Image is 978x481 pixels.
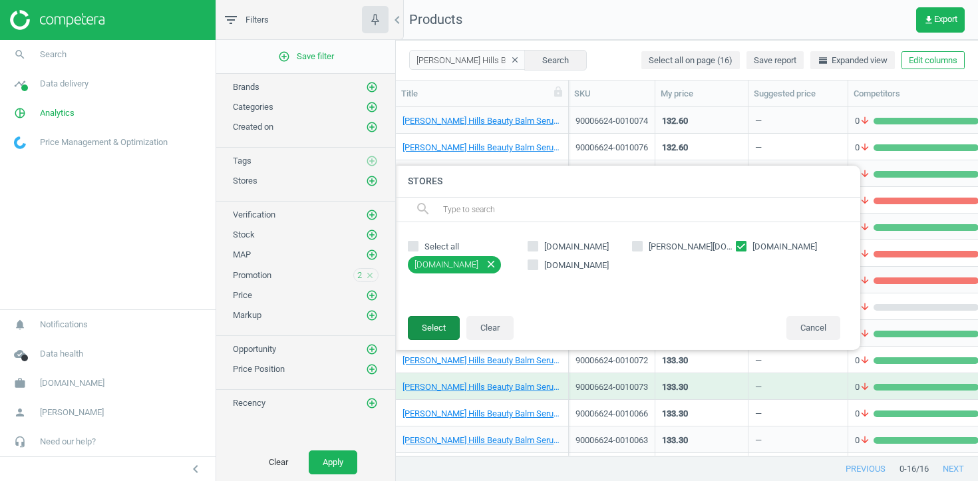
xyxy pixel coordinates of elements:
span: [DOMAIN_NAME] [40,377,104,389]
button: chevron_left [179,460,212,478]
span: Data health [40,348,83,360]
span: Brands [233,82,259,92]
i: add_circle_outline [366,397,378,409]
span: MAP [233,249,251,259]
i: add_circle_outline [366,289,378,301]
i: pie_chart_outlined [7,100,33,126]
span: Recency [233,398,265,408]
i: notifications [7,312,33,337]
span: Search [40,49,67,61]
i: add_circle_outline [366,363,378,375]
span: Analytics [40,107,75,119]
i: chevron_left [389,12,405,28]
i: add_circle_outline [366,81,378,93]
i: add_circle_outline [366,249,378,261]
i: add_circle_outline [366,229,378,241]
button: add_circle_outline [365,120,379,134]
button: add_circle_outline [365,248,379,261]
i: search [7,42,33,67]
i: filter_list [223,12,239,28]
button: add_circle_outline [365,208,379,222]
button: add_circle_outline [365,343,379,356]
h4: Stores [395,166,860,197]
button: Apply [309,450,357,474]
i: chevron_left [188,461,204,477]
button: add_circle_outlineSave filter [216,43,395,70]
i: timeline [7,71,33,96]
button: add_circle_outline [365,174,379,188]
button: add_circle_outline [365,397,379,410]
button: add_circle_outline [365,289,379,302]
span: Notifications [40,319,88,331]
i: headset_mic [7,429,33,454]
span: Created on [233,122,273,132]
span: Tags [233,156,251,166]
button: add_circle_outline [365,154,379,168]
span: Price Management & Optimization [40,136,168,148]
i: person [7,400,33,425]
i: add_circle_outline [366,101,378,113]
span: Stores [233,176,257,186]
i: add_circle_outline [278,51,290,63]
span: Opportunity [233,344,276,354]
span: Verification [233,210,275,220]
button: Clear [255,450,302,474]
i: add_circle_outline [366,155,378,167]
span: Data delivery [40,78,88,90]
span: Save filter [278,51,334,63]
span: Need our help? [40,436,96,448]
i: work [7,371,33,396]
i: close [365,271,375,280]
i: add_circle_outline [366,309,378,321]
span: Markup [233,310,261,320]
button: add_circle_outline [365,80,379,94]
span: [PERSON_NAME] [40,406,104,418]
i: add_circle_outline [366,209,378,221]
i: add_circle_outline [366,343,378,355]
span: Promotion [233,270,271,280]
span: Price Position [233,364,285,374]
button: add_circle_outline [365,100,379,114]
button: add_circle_outline [365,309,379,322]
button: add_circle_outline [365,363,379,376]
i: cloud_done [7,341,33,367]
span: Filters [245,14,269,26]
img: ajHJNr6hYgQAAAAASUVORK5CYII= [10,10,104,30]
span: 2 [357,269,362,281]
i: add_circle_outline [366,175,378,187]
span: Stock [233,230,255,240]
i: add_circle_outline [366,121,378,133]
img: wGWNvw8QSZomAAAAABJRU5ErkJggg== [14,136,26,149]
button: add_circle_outline [365,228,379,241]
span: Price [233,290,252,300]
span: Categories [233,102,273,112]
